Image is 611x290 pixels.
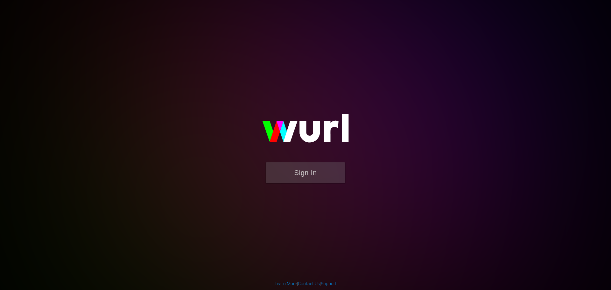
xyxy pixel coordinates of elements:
a: Learn More [275,281,297,286]
a: Support [321,281,337,286]
button: Sign In [266,162,345,183]
div: | | [275,280,337,287]
img: wurl-logo-on-black-223613ac3d8ba8fe6dc639794a292ebdb59501304c7dfd60c99c58986ef67473.svg [242,101,369,162]
a: Contact Us [298,281,320,286]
